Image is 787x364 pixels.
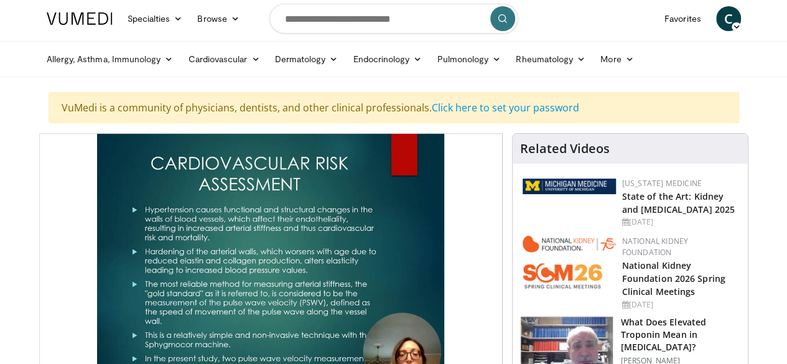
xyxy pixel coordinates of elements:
[621,316,740,353] h3: What Does Elevated Troponin Mean in [MEDICAL_DATA]?
[523,236,616,289] img: 79503c0a-d5ce-4e31-88bd-91ebf3c563fb.png.150x105_q85_autocrop_double_scale_upscale_version-0.2.png
[520,141,610,156] h4: Related Videos
[593,47,641,72] a: More
[716,6,741,31] a: C
[269,4,518,34] input: Search topics, interventions
[268,47,346,72] a: Dermatology
[432,101,579,114] a: Click here to set your password
[622,190,735,215] a: State of the Art: Kidney and [MEDICAL_DATA] 2025
[508,47,593,72] a: Rheumatology
[39,47,181,72] a: Allergy, Asthma, Immunology
[345,47,429,72] a: Endocrinology
[622,217,738,228] div: [DATE]
[657,6,709,31] a: Favorites
[180,47,267,72] a: Cardiovascular
[190,6,247,31] a: Browse
[47,12,113,25] img: VuMedi Logo
[622,259,725,297] a: National Kidney Foundation 2026 Spring Clinical Meetings
[622,236,689,258] a: National Kidney Foundation
[120,6,190,31] a: Specialties
[49,92,739,123] div: VuMedi is a community of physicians, dentists, and other clinical professionals.
[429,47,508,72] a: Pulmonology
[622,178,702,189] a: [US_STATE] Medicine
[622,299,738,310] div: [DATE]
[523,179,616,194] img: 5ed80e7a-0811-4ad9-9c3a-04de684f05f4.png.150x105_q85_autocrop_double_scale_upscale_version-0.2.png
